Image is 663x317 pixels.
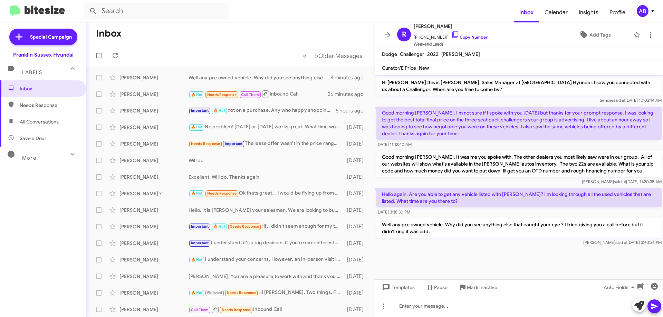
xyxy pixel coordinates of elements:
button: Templates [375,281,420,294]
span: Special Campaign [30,33,72,40]
div: [PERSON_NAME] [119,289,189,296]
div: Will do [189,157,344,164]
span: Sender [DATE] 10:02:14 AM [600,98,662,103]
p: Good morning [PERSON_NAME]. I'm not sure if I spoke with you [DATE] but thanks for your prompt re... [376,107,662,140]
div: [PERSON_NAME] [119,240,189,247]
span: 🔥 Hot [191,257,203,262]
span: Needs Response [20,102,78,109]
span: « [303,51,307,60]
span: Important [191,241,209,245]
span: 🔥 Hot [191,92,203,97]
div: 26 minutes ago [328,91,369,98]
div: [DATE] [344,256,369,263]
div: [DATE] [344,124,369,131]
button: Pause [420,281,453,294]
div: [DATE] [344,306,369,313]
span: Challenger [400,51,424,57]
div: [PERSON_NAME] [119,140,189,147]
span: Important [191,224,209,229]
span: Insights [573,2,604,22]
input: Search [84,3,229,19]
div: Hello. It is [PERSON_NAME] your salesman. We are looking to buy cars, but obv if you want to try ... [189,207,344,214]
span: Needs Response [207,191,237,196]
a: Profile [604,2,631,22]
span: [PERSON_NAME] [414,22,488,30]
span: Needs Response [207,92,237,97]
span: Templates [381,281,415,294]
div: [DATE] [344,223,369,230]
div: 8 minutes ago [330,74,369,81]
p: Hi [PERSON_NAME] this is [PERSON_NAME], Sales Manager at [GEOGRAPHIC_DATA] Hyundai. I saw you con... [376,76,662,96]
span: [PHONE_NUMBER] [414,30,488,41]
div: [DATE] [344,289,369,296]
span: R [402,29,406,40]
span: Inbox [20,85,78,92]
p: Hello again. Are you able to get any vehicle listed with [PERSON_NAME]? I'm looking through all t... [376,188,662,207]
div: [PERSON_NAME] [119,273,189,280]
button: Mark Inactive [453,281,503,294]
span: Needs Response [191,141,220,146]
div: Franklin Sussex Hyundai [13,51,74,58]
span: Save a Deal [20,135,46,142]
div: Hi [PERSON_NAME]. Two things. First, I'd like to put down the hold deposit on the Ioniq 6., but I... [189,289,344,297]
span: [PERSON_NAME] [DATE] 11:20:38 AM [582,179,662,184]
span: Needs Response [227,290,256,295]
div: not on a purchase. Any who happy shopping, any questions feel free to reach out [189,107,336,115]
button: Add Tags [559,29,630,41]
span: Finished [207,290,222,295]
span: Curator/E Price [382,65,416,71]
div: [DATE] [344,240,369,247]
div: [DATE] [344,190,369,197]
span: [PERSON_NAME] [441,51,480,57]
p: Good morning [PERSON_NAME]. It was me you spoke with. The other dealers you most likely saw were ... [376,151,662,177]
button: Previous [299,49,311,63]
nav: Page navigation example [299,49,366,63]
span: Auto Fields [604,281,637,294]
span: Pause [434,281,448,294]
span: Call Them [241,92,259,97]
a: Inbox [514,2,539,22]
div: 5 hours ago [336,107,369,114]
span: » [315,51,318,60]
div: Well any pre owned vehicle. Why did you see anything else that caught your eye ? I tried giving y... [189,74,330,81]
span: 🔥 Hot [191,125,203,129]
div: I understand your concerns. However, an in-person visit is essential for an accurate offer. We va... [189,256,344,264]
span: 🔥 Hot [213,108,225,113]
div: [PERSON_NAME] [119,91,189,98]
div: [PERSON_NAME] [119,306,189,313]
span: Important [225,141,243,146]
h1: Inbox [96,28,122,39]
div: No problem! [DATE] or [DATE] works great. What time would you prefer? Let me know, and I’ll sched... [189,123,344,131]
span: All Conversations [20,118,59,125]
a: Calendar [539,2,573,22]
span: Needs Response [222,308,251,312]
div: AB [637,5,648,17]
span: [DATE] 3:38:30 PM [376,209,410,215]
span: 2022 [427,51,439,57]
span: said at [615,240,627,245]
span: said at [613,98,625,103]
div: Hi .. didn't seem enough for my trade .. honestly another dealer offered me 48490 right off the b... [189,222,344,230]
div: Ok thats great... i would be flying up from [US_STATE] for this so its important that it works ou... [189,189,344,197]
span: [DATE] 11:12:40 AM [376,142,412,147]
p: Well any pre owned vehicle. Why did you see anything else that caught your eye ? I tried giving y... [376,218,662,238]
span: Call Them [191,308,209,312]
div: [DATE] [344,207,369,214]
span: Weekend Leads [414,41,488,48]
span: More [22,155,36,161]
span: New [419,65,429,71]
span: said at [614,179,626,184]
span: Dodge [382,51,397,57]
div: The lease offer wasn't in the price range I was looking for....for either 2024 or 2025. Thanks fo... [189,140,344,148]
div: [PERSON_NAME] [119,174,189,180]
span: 🔥 Hot [191,191,203,196]
button: Next [310,49,366,63]
span: 🔥 Hot [213,224,225,229]
div: [DATE] [344,157,369,164]
div: Inbound Call [189,305,344,314]
span: Add Tags [589,29,611,41]
div: [DATE] [344,273,369,280]
span: Needs Response [230,224,259,229]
